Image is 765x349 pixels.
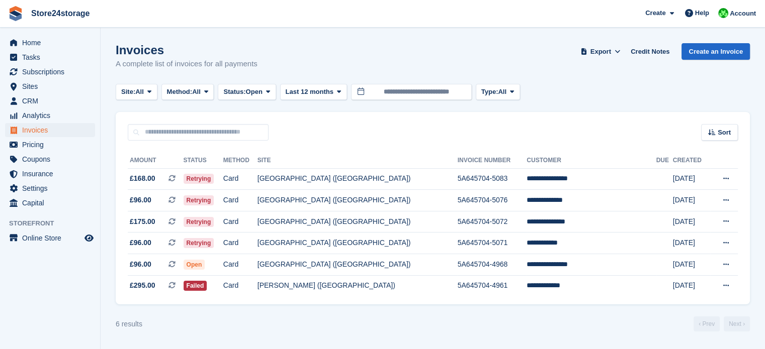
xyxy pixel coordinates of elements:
span: Storefront [9,218,100,228]
span: Tasks [22,50,82,64]
a: menu [5,108,95,123]
span: Sites [22,79,82,93]
th: Invoice Number [458,153,527,169]
td: 5A645704-5083 [458,168,527,190]
a: Create an Invoice [682,43,750,60]
td: [GEOGRAPHIC_DATA] ([GEOGRAPHIC_DATA]) [258,232,458,254]
span: £96.00 [130,195,151,205]
th: Site [258,153,458,169]
td: Card [223,168,258,190]
td: [DATE] [673,275,711,296]
span: Home [22,36,82,50]
a: menu [5,123,95,137]
a: menu [5,167,95,181]
img: Tracy Harper [718,8,728,18]
span: Open [246,87,263,97]
th: Amount [128,153,184,169]
span: Online Store [22,231,82,245]
td: 5A645704-4961 [458,275,527,296]
td: [PERSON_NAME] ([GEOGRAPHIC_DATA]) [258,275,458,296]
span: Invoices [22,123,82,137]
img: stora-icon-8386f47178a22dfd0bd8f6a31ec36ba5ce8667c1dd55bd0f319d3a0aa187defe.svg [8,6,23,21]
td: [DATE] [673,232,711,254]
span: £96.00 [130,238,151,248]
a: menu [5,79,95,93]
td: Card [223,254,258,276]
span: Retrying [184,195,214,205]
span: All [192,87,201,97]
span: Retrying [184,217,214,227]
span: Account [730,9,756,19]
h1: Invoices [116,43,258,57]
td: Card [223,232,258,254]
span: Export [590,47,611,57]
button: Method: All [161,84,214,100]
button: Type: All [476,84,520,100]
td: [GEOGRAPHIC_DATA] ([GEOGRAPHIC_DATA]) [258,211,458,232]
a: menu [5,181,95,195]
span: Insurance [22,167,82,181]
span: Subscriptions [22,65,82,79]
td: [GEOGRAPHIC_DATA] ([GEOGRAPHIC_DATA]) [258,168,458,190]
span: Site: [121,87,135,97]
td: [DATE] [673,254,711,276]
td: Card [223,190,258,211]
span: Analytics [22,108,82,123]
a: Credit Notes [627,43,673,60]
th: Due [656,153,673,169]
a: Store24storage [27,5,94,22]
td: 5A645704-5076 [458,190,527,211]
span: Sort [718,128,731,138]
button: Status: Open [218,84,276,100]
th: Status [184,153,223,169]
a: menu [5,196,95,210]
th: Created [673,153,711,169]
span: Retrying [184,174,214,184]
a: menu [5,65,95,79]
a: Previous [694,316,720,331]
span: Status: [223,87,245,97]
span: All [498,87,506,97]
span: All [135,87,144,97]
button: Last 12 months [280,84,347,100]
a: menu [5,231,95,245]
th: Method [223,153,258,169]
span: Failed [184,281,207,291]
button: Export [578,43,623,60]
th: Customer [527,153,656,169]
span: Help [695,8,709,18]
a: Preview store [83,232,95,244]
td: [DATE] [673,190,711,211]
span: Retrying [184,238,214,248]
span: Create [645,8,665,18]
td: [DATE] [673,168,711,190]
td: 5A645704-4968 [458,254,527,276]
span: Pricing [22,138,82,152]
a: menu [5,152,95,166]
button: Site: All [116,84,157,100]
a: menu [5,50,95,64]
span: £295.00 [130,280,155,291]
div: 6 results [116,319,142,329]
span: Open [184,260,205,270]
span: Type: [481,87,498,97]
span: Coupons [22,152,82,166]
a: menu [5,36,95,50]
span: Last 12 months [286,87,333,97]
span: Settings [22,181,82,195]
p: A complete list of invoices for all payments [116,58,258,70]
span: £168.00 [130,173,155,184]
span: £96.00 [130,259,151,270]
td: [GEOGRAPHIC_DATA] ([GEOGRAPHIC_DATA]) [258,190,458,211]
td: Card [223,275,258,296]
a: menu [5,138,95,152]
td: [DATE] [673,211,711,232]
a: menu [5,94,95,108]
span: £175.00 [130,216,155,227]
td: 5A645704-5071 [458,232,527,254]
span: Method: [167,87,193,97]
td: Card [223,211,258,232]
td: [GEOGRAPHIC_DATA] ([GEOGRAPHIC_DATA]) [258,254,458,276]
a: Next [724,316,750,331]
span: Capital [22,196,82,210]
